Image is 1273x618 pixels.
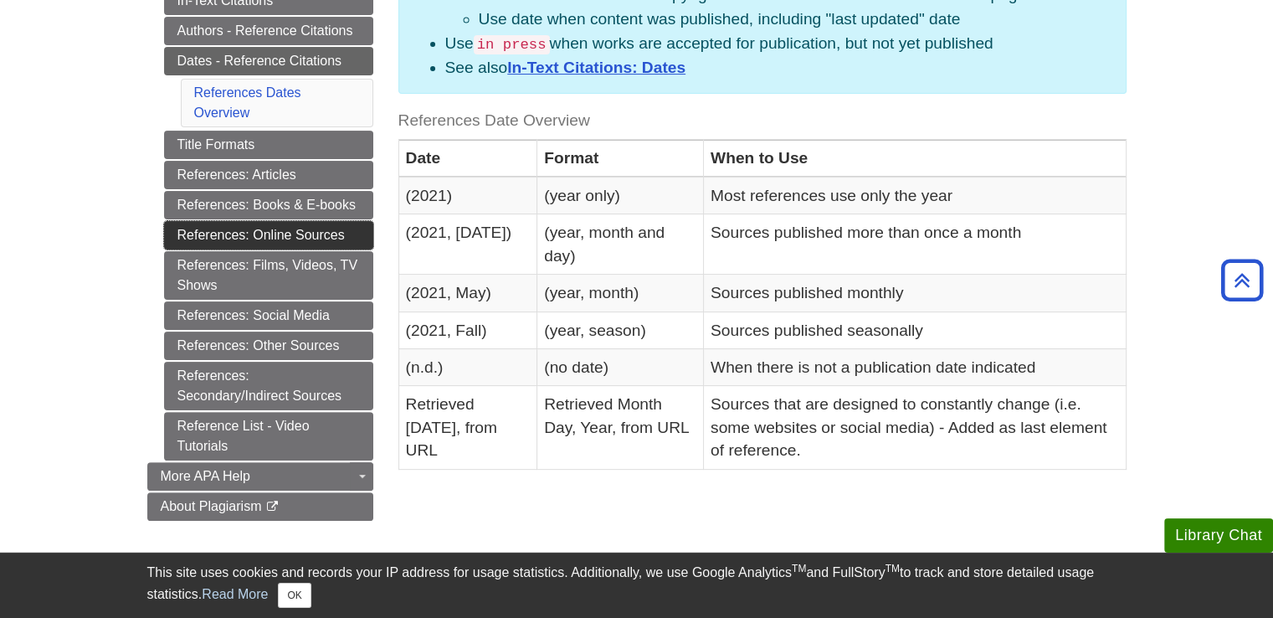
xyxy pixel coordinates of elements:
[164,221,373,250] a: References: Online Sources
[398,102,1127,140] caption: References Date Overview
[537,312,704,348] td: (year, season)
[398,275,537,312] td: (2021, May)
[398,177,537,214] td: (2021)
[164,191,373,219] a: References: Books & E-books
[161,469,250,483] span: More APA Help
[161,499,262,513] span: About Plagiarism
[537,386,704,469] td: Retrieved Month Day, Year, from URL
[537,214,704,275] td: (year, month and day)
[537,177,704,214] td: (year only)
[398,214,537,275] td: (2021, [DATE])
[479,8,1113,32] li: Use date when content was published, including "last updated" date
[703,348,1126,385] td: When there is not a publication date indicated
[474,35,550,54] code: in press
[445,56,1113,80] li: See also
[164,412,373,461] a: Reference List - Video Tutorials
[1164,518,1273,553] button: Library Chat
[164,161,373,189] a: References: Articles
[398,386,537,469] td: Retrieved [DATE], from URL
[445,32,1113,56] li: Use when works are accepted for publication, but not yet published
[537,275,704,312] td: (year, month)
[703,386,1126,469] td: Sources that are designed to constantly change (i.e. some websites or social media) - Added as la...
[537,140,704,177] th: Format
[278,583,311,608] button: Close
[792,563,806,574] sup: TM
[164,332,373,360] a: References: Other Sources
[703,312,1126,348] td: Sources published seasonally
[703,275,1126,312] td: Sources published monthly
[398,140,537,177] th: Date
[164,17,373,45] a: Authors - Reference Citations
[398,312,537,348] td: (2021, Fall)
[147,462,373,491] a: More APA Help
[164,251,373,300] a: References: Films, Videos, TV Shows
[398,348,537,385] td: (n.d.)
[164,362,373,410] a: References: Secondary/Indirect Sources
[507,59,685,76] a: In-Text Citations: Dates
[265,502,280,512] i: This link opens in a new window
[164,47,373,75] a: Dates - Reference Citations
[703,177,1126,214] td: Most references use only the year
[537,348,704,385] td: (no date)
[147,563,1127,608] div: This site uses cookies and records your IP address for usage statistics. Additionally, we use Goo...
[147,492,373,521] a: About Plagiarism
[164,301,373,330] a: References: Social Media
[1215,269,1269,291] a: Back to Top
[885,563,900,574] sup: TM
[194,85,301,120] a: References Dates Overview
[703,140,1126,177] th: When to Use
[164,131,373,159] a: Title Formats
[202,587,268,601] a: Read More
[703,214,1126,275] td: Sources published more than once a month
